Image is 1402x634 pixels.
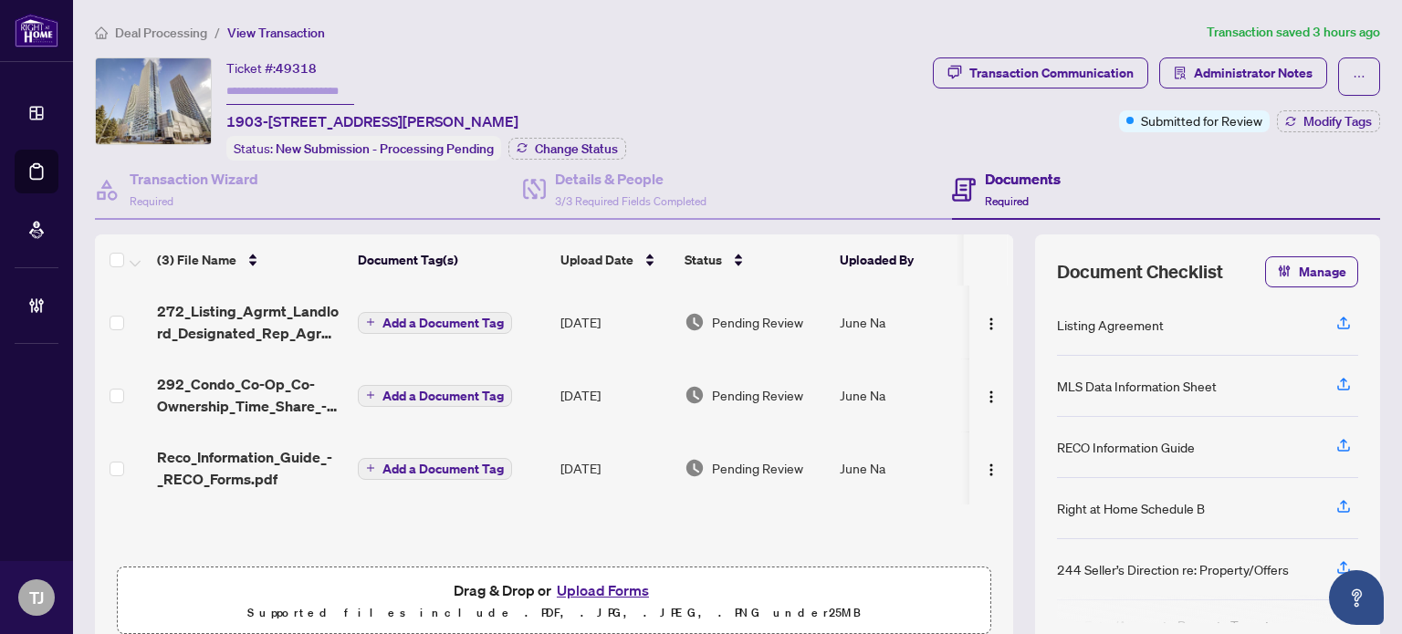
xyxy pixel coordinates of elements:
p: Supported files include .PDF, .JPG, .JPEG, .PNG under 25 MB [129,602,979,624]
span: New Submission - Processing Pending [276,140,494,157]
button: Transaction Communication [933,57,1148,88]
li: / [214,22,220,43]
img: Logo [984,390,999,404]
div: 244 Seller’s Direction re: Property/Offers [1057,559,1289,579]
button: Add a Document Tag [358,310,512,334]
img: IMG-N12352246_1.jpg [96,58,211,144]
button: Add a Document Tag [358,383,512,407]
th: Status [677,234,832,286]
button: Modify Tags [1277,110,1380,132]
button: Logo [977,380,1006,410]
span: 1903-[STREET_ADDRESS][PERSON_NAME] [226,110,518,132]
div: Transaction Communication [969,58,1134,88]
span: Change Status [535,142,618,155]
td: [DATE] [553,431,677,504]
span: Drag & Drop or [454,578,654,602]
span: Add a Document Tag [382,317,504,329]
span: plus [366,463,375,473]
span: ellipsis [1353,70,1365,83]
td: [DATE] [553,359,677,431]
button: Manage [1265,256,1358,287]
span: plus [366,390,375,400]
span: Submitted for Review [1141,110,1262,130]
span: Required [130,194,173,208]
th: (3) File Name [150,234,350,286]
img: Document Status [685,312,705,332]
span: Add a Document Tag [382,390,504,402]
span: home [95,26,108,39]
span: Manage [1299,257,1346,286]
button: Add a Document Tag [358,456,512,480]
td: June Na [832,431,969,504]
td: June Na [832,286,969,359]
span: 49318 [276,60,317,77]
button: Administrator Notes [1159,57,1327,88]
span: 292_Condo_Co-Op_Co-Ownership_Time_Share_-_Lease_Sub-Lease_MLS_Data_Information_Form_-_PropTx-[PER... [157,373,343,417]
div: Listing Agreement [1057,315,1164,335]
button: Add a Document Tag [358,312,512,334]
span: Required [985,194,1029,208]
span: 3/3 Required Fields Completed [555,194,706,208]
button: Logo [977,307,1006,337]
span: (3) File Name [157,250,236,270]
img: Logo [984,463,999,477]
div: RECO Information Guide [1057,437,1195,457]
h4: Documents [985,168,1061,190]
button: Change Status [508,138,626,160]
span: plus [366,317,375,327]
button: Add a Document Tag [358,385,512,407]
div: Status: [226,136,501,161]
th: Uploaded By [832,234,969,286]
div: MLS Data Information Sheet [1057,376,1217,396]
span: 272_Listing_Agrmt_Landlord_Designated_Rep_Agrmt_Auth_to_Offer_for_Lease_-_PropTx-[PERSON_NAME].pdf [157,300,343,344]
span: Pending Review [712,312,803,332]
button: Upload Forms [551,578,654,602]
span: solution [1174,67,1187,79]
span: View Transaction [227,25,325,41]
span: Document Checklist [1057,259,1223,285]
span: Deal Processing [115,25,207,41]
h4: Transaction Wizard [130,168,258,190]
img: Document Status [685,385,705,405]
span: Modify Tags [1303,115,1372,128]
div: Right at Home Schedule B [1057,498,1205,518]
td: [DATE] [553,286,677,359]
img: Document Status [685,458,705,478]
span: Upload Date [560,250,633,270]
td: June Na [832,359,969,431]
img: logo [15,14,58,47]
th: Upload Date [553,234,677,286]
span: Pending Review [712,458,803,478]
button: Logo [977,453,1006,483]
span: Add a Document Tag [382,463,504,475]
span: Administrator Notes [1194,58,1313,88]
span: Status [685,250,722,270]
h4: Details & People [555,168,706,190]
article: Transaction saved 3 hours ago [1207,22,1380,43]
th: Document Tag(s) [350,234,553,286]
img: Logo [984,317,999,331]
button: Add a Document Tag [358,458,512,480]
span: Reco_Information_Guide_-_RECO_Forms.pdf [157,446,343,490]
span: TJ [29,585,44,610]
div: Ticket #: [226,57,317,78]
span: Pending Review [712,385,803,405]
button: Open asap [1329,570,1384,625]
